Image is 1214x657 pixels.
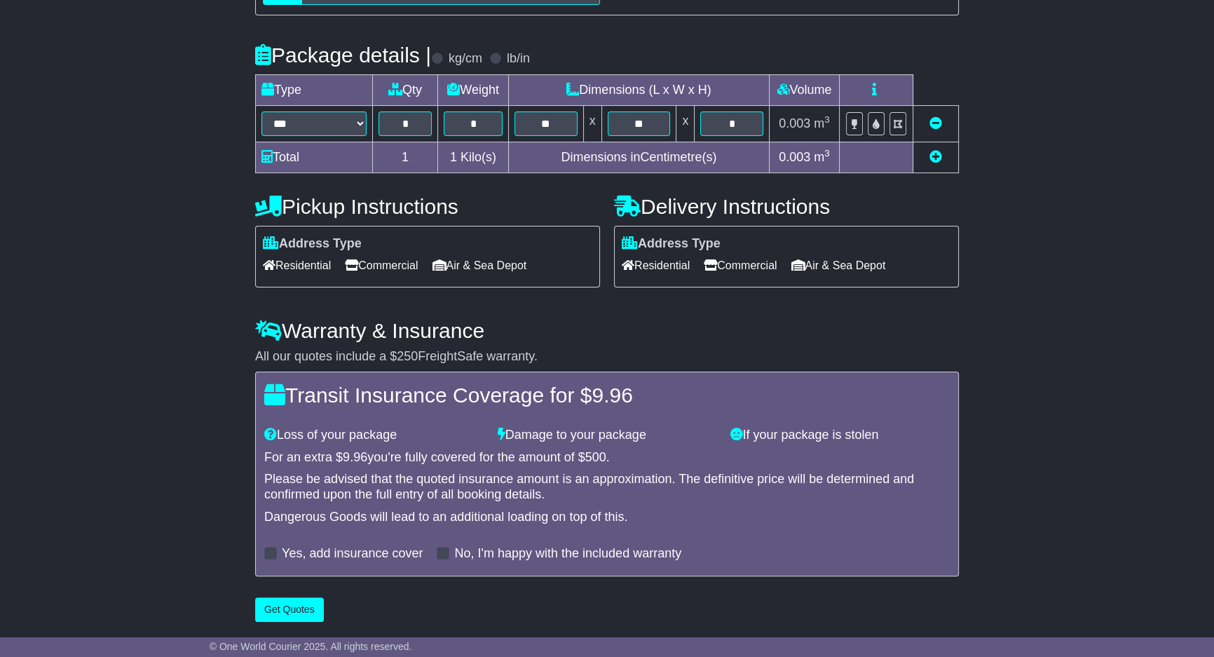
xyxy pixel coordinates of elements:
[508,74,769,105] td: Dimensions (L x W x H)
[585,450,606,464] span: 500
[583,105,601,142] td: x
[779,116,810,130] span: 0.003
[929,116,942,130] a: Remove this item
[264,472,950,502] div: Please be advised that the quoted insurance amount is an approximation. The definitive price will...
[454,546,681,562] label: No, I'm happy with the included warranty
[507,51,530,67] label: lb/in
[723,428,957,443] div: If your package is stolen
[704,255,777,276] span: Commercial
[769,74,839,105] td: Volume
[255,319,959,342] h4: Warranty & Insurance
[345,255,418,276] span: Commercial
[263,255,331,276] span: Residential
[438,74,509,105] td: Weight
[397,349,418,363] span: 250
[779,150,810,164] span: 0.003
[255,349,959,365] div: All our quotes include a $ FreightSafe warranty.
[508,142,769,172] td: Dimensions in Centimetre(s)
[814,150,830,164] span: m
[373,74,438,105] td: Qty
[622,236,721,252] label: Address Type
[814,116,830,130] span: m
[929,150,942,164] a: Add new item
[256,74,373,105] td: Type
[282,546,423,562] label: Yes, add insurance cover
[449,51,482,67] label: kg/cm
[263,236,362,252] label: Address Type
[255,597,324,622] button: Get Quotes
[264,384,950,407] h4: Transit Insurance Coverage for $
[256,142,373,172] td: Total
[257,428,491,443] div: Loss of your package
[210,641,412,652] span: © One World Courier 2025. All rights reserved.
[264,510,950,525] div: Dangerous Goods will lead to an additional loading on top of this.
[824,114,830,125] sup: 3
[592,384,632,407] span: 9.96
[343,450,367,464] span: 9.96
[491,428,724,443] div: Damage to your package
[373,142,438,172] td: 1
[432,255,527,276] span: Air & Sea Depot
[791,255,886,276] span: Air & Sea Depot
[264,450,950,466] div: For an extra $ you're fully covered for the amount of $ .
[450,150,457,164] span: 1
[614,195,959,218] h4: Delivery Instructions
[824,148,830,158] sup: 3
[438,142,509,172] td: Kilo(s)
[622,255,690,276] span: Residential
[255,43,431,67] h4: Package details |
[676,105,695,142] td: x
[255,195,600,218] h4: Pickup Instructions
